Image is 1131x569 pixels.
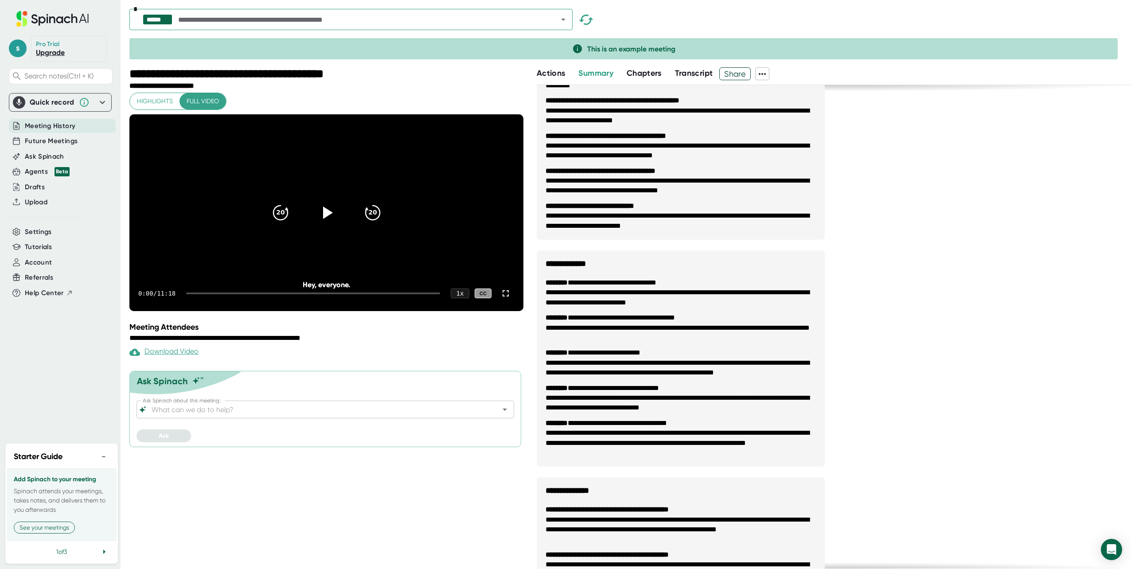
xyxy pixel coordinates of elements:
span: Share [720,66,750,82]
div: Hey, everyone. [169,281,484,289]
button: − [98,450,109,463]
div: Agents [25,167,70,177]
span: Summary [578,68,613,78]
button: Highlights [130,93,180,109]
div: 0:00 / 11:18 [138,290,175,297]
div: CC [475,288,491,299]
div: Quick record [30,98,74,107]
div: Pro Trial [36,40,61,48]
h2: Starter Guide [14,451,62,463]
div: Beta [55,167,70,176]
div: Ask Spinach [137,376,188,386]
button: Chapters [627,67,662,79]
div: Paid feature [129,347,199,358]
button: Future Meetings [25,136,78,146]
button: Summary [578,67,613,79]
p: Spinach attends your meetings, takes notes, and delivers them to you afterwards [14,487,109,514]
button: Drafts [25,182,45,192]
span: Actions [537,68,565,78]
button: Open [499,403,511,416]
a: Upgrade [36,48,65,57]
button: Help Center [25,288,73,298]
button: Referrals [25,273,53,283]
button: Actions [537,67,565,79]
button: Ask Spinach [25,152,64,162]
span: Transcript [675,68,713,78]
span: Full video [187,96,219,107]
h3: Add Spinach to your meeting [14,476,109,483]
button: Meeting History [25,121,75,131]
span: Chapters [627,68,662,78]
div: 1 x [451,288,469,298]
button: Ask [136,429,191,442]
button: Agents Beta [25,167,70,177]
button: Full video [179,93,226,109]
span: Help Center [25,288,64,298]
button: Upload [25,197,47,207]
button: Share [719,67,751,80]
span: 1 of 3 [56,548,67,555]
span: This is an example meeting [587,45,675,53]
div: Meeting Attendees [129,322,526,332]
div: Quick record [13,94,108,111]
span: Search notes (Ctrl + K) [24,72,94,80]
button: Account [25,257,52,268]
span: s [9,39,27,57]
button: Transcript [675,67,713,79]
div: Open Intercom Messenger [1101,539,1122,560]
button: Open [557,13,569,26]
span: Highlights [137,96,173,107]
button: Tutorials [25,242,52,252]
span: Ask [159,432,169,440]
button: See your meetings [14,522,75,534]
input: What can we do to help? [150,403,485,416]
button: Settings [25,227,52,237]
